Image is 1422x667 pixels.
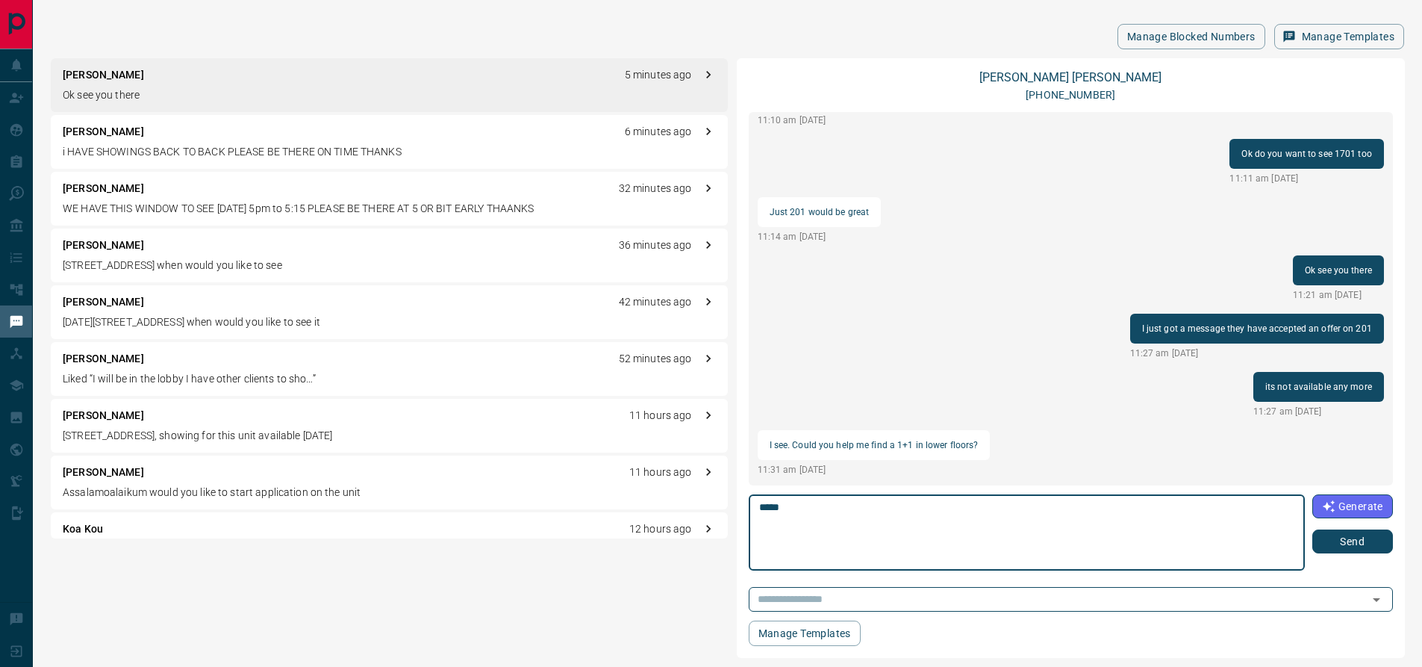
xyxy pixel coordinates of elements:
p: [PERSON_NAME] [63,465,144,480]
p: WE HAVE THIS WINDOW TO SEE [DATE] 5pm to 5:15 PLEASE BE THERE AT 5 OR BIT EARLY THAANKS [63,201,716,217]
p: Ok see you there [63,87,716,103]
p: 32 minutes ago [619,181,692,196]
p: 11 hours ago [629,465,692,480]
p: Ok do you want to see 1701 too [1241,145,1371,163]
p: Liked “I will be in the lobby I have other clients to sho…” [63,371,716,387]
p: 6 minutes ago [625,124,692,140]
p: [PERSON_NAME] [63,181,144,196]
p: [PERSON_NAME] [63,67,144,83]
p: [PERSON_NAME] [63,408,144,424]
p: [PERSON_NAME] [63,124,144,140]
p: [STREET_ADDRESS] when would you like to see [63,258,716,273]
p: [STREET_ADDRESS], showing for this unit available [DATE] [63,428,716,444]
p: [PHONE_NUMBER] [1026,87,1115,103]
p: 5 minutes ago [625,67,692,83]
p: 11:11 am [DATE] [1229,172,1383,185]
p: 11:10 am [DATE] [758,114,921,127]
button: Manage Blocked Numbers [1117,24,1265,49]
p: [DATE][STREET_ADDRESS] when would you like to see it [63,314,716,330]
button: Open [1366,589,1387,610]
p: Ok see you there [1305,261,1372,279]
button: Generate [1312,494,1393,518]
p: [PERSON_NAME] [63,238,144,253]
p: I just got a message they have accepted an offer on 201 [1142,320,1372,338]
p: 11 hours ago [629,408,692,424]
p: its not available any more [1265,378,1372,396]
p: 11:21 am [DATE] [1293,288,1384,302]
p: [PERSON_NAME] [63,351,144,367]
p: 11:27 am [DATE] [1253,405,1384,418]
p: Assalamoalaikum would you like to start application on the unit [63,485,716,500]
p: 36 minutes ago [619,238,692,253]
p: 42 minutes ago [619,294,692,310]
p: 11:14 am [DATE] [758,230,882,243]
button: Manage Templates [749,621,861,646]
p: Just 201 would be great [770,203,870,221]
p: 11:31 am [DATE] [758,463,991,477]
button: Send [1312,530,1393,553]
a: [PERSON_NAME] [PERSON_NAME] [979,70,1161,84]
button: Manage Templates [1274,24,1404,49]
p: 52 minutes ago [619,351,692,367]
p: 12 hours ago [629,521,692,537]
p: I see. Could you help me find a 1+1 in lower floors? [770,436,979,454]
p: Koa Kou [63,521,103,537]
p: 11:27 am [DATE] [1130,347,1384,360]
p: [PERSON_NAME] [63,294,144,310]
p: i HAVE SHOWINGS BACK TO BACK PLEASE BE THERE ON TIME THANKS [63,144,716,160]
